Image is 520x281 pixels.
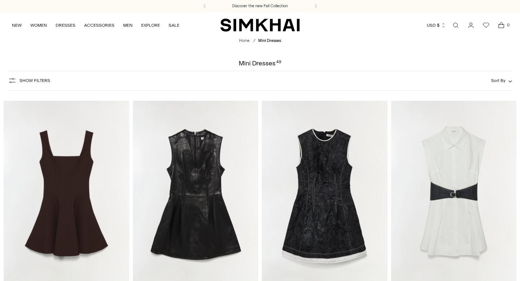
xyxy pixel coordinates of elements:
a: SALE [169,17,179,33]
span: Sort By [491,78,506,83]
nav: breadcrumbs [239,38,281,44]
div: / [253,38,255,44]
a: NEW [12,17,22,33]
span: Show Filters [19,78,50,83]
a: Go to the account page [464,18,478,33]
button: Sort By [491,77,512,85]
a: ACCESSORIES [84,17,114,33]
a: MEN [123,17,133,33]
a: WOMEN [30,17,47,33]
h1: Mini Dresses [239,60,281,66]
span: Mini Dresses [258,38,281,43]
span: 0 [505,22,511,28]
a: EXPLORE [141,17,160,33]
a: Home [239,38,250,43]
button: Show Filters [8,75,50,86]
button: USD $ [427,17,446,33]
div: 49 [276,60,281,66]
a: DRESSES [56,17,75,33]
a: SIMKHAI [220,18,300,32]
a: Open search modal [448,18,463,33]
a: Open cart modal [494,18,508,33]
a: Discover the new Fall Collection [232,3,288,9]
a: Wishlist [479,18,493,33]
